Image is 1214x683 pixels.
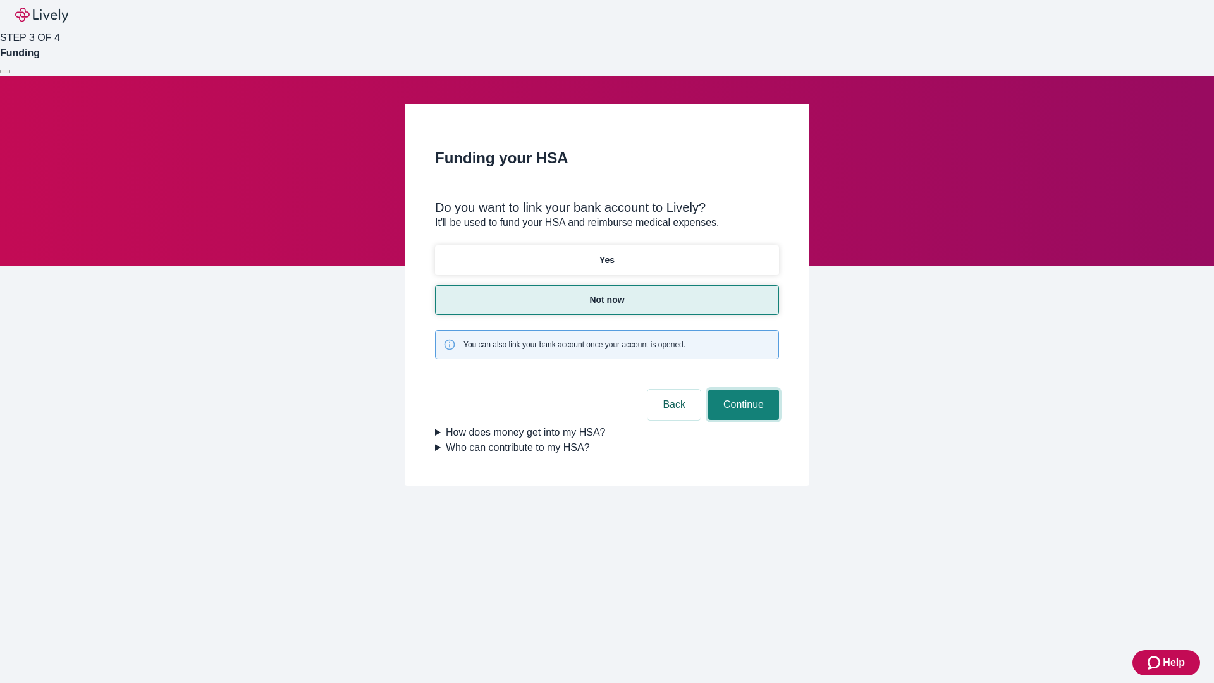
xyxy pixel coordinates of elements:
button: Zendesk support iconHelp [1132,650,1200,675]
p: Not now [589,293,624,307]
svg: Zendesk support icon [1148,655,1163,670]
summary: How does money get into my HSA? [435,425,779,440]
button: Back [647,390,701,420]
button: Continue [708,390,779,420]
h2: Funding your HSA [435,147,779,169]
p: It'll be used to fund your HSA and reimburse medical expenses. [435,215,779,230]
button: Yes [435,245,779,275]
img: Lively [15,8,68,23]
p: Yes [599,254,615,267]
div: Do you want to link your bank account to Lively? [435,200,779,215]
button: Not now [435,285,779,315]
span: Help [1163,655,1185,670]
summary: Who can contribute to my HSA? [435,440,779,455]
span: You can also link your bank account once your account is opened. [463,339,685,350]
